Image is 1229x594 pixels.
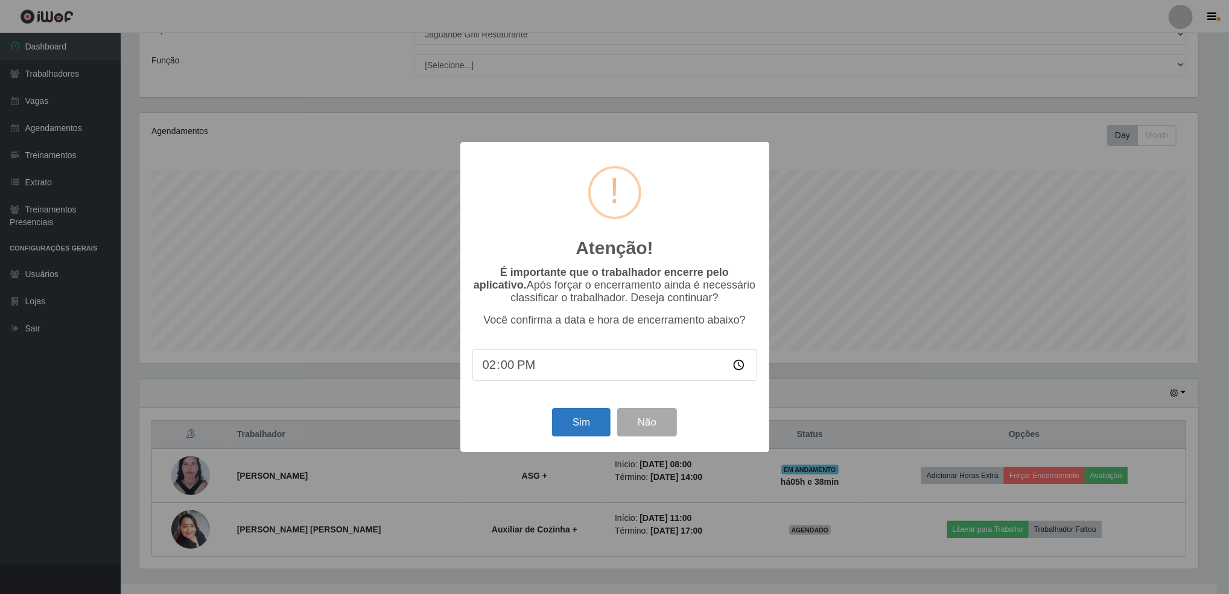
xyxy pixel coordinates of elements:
[552,408,611,436] button: Sim
[474,266,729,291] b: É importante que o trabalhador encerre pelo aplicativo.
[472,314,757,327] p: Você confirma a data e hora de encerramento abaixo?
[472,266,757,304] p: Após forçar o encerramento ainda é necessário classificar o trabalhador. Deseja continuar?
[617,408,677,436] button: Não
[576,237,653,259] h2: Atenção!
